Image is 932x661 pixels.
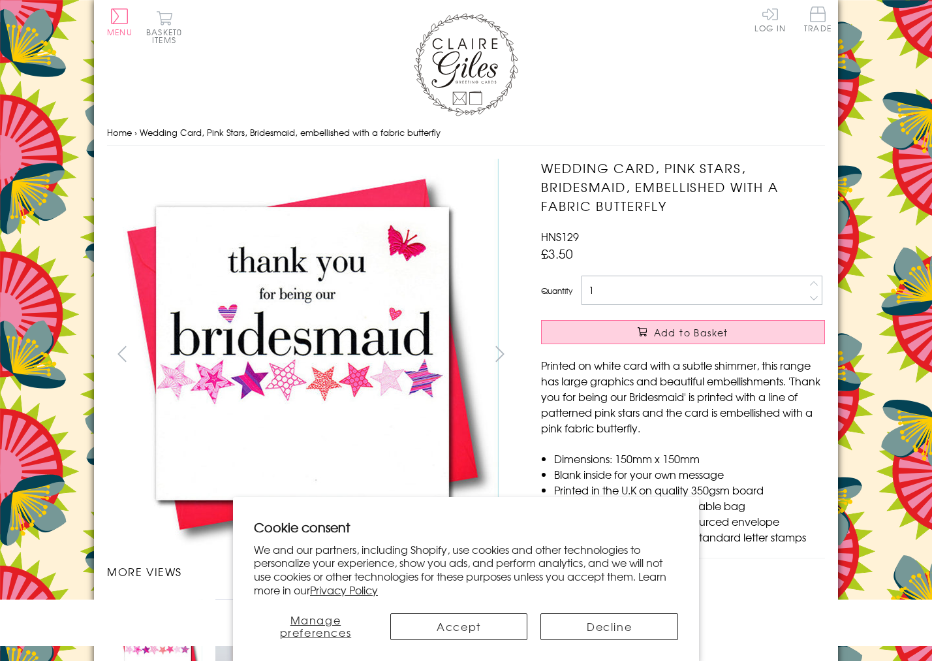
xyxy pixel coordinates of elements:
[486,339,515,368] button: next
[107,339,136,368] button: prev
[541,285,572,297] label: Quantity
[140,126,441,138] span: Wedding Card, Pink Stars, Bridesmaid, embellished with a fabric butterfly
[804,7,831,35] a: Trade
[554,451,825,466] li: Dimensions: 150mm x 150mm
[754,7,786,32] a: Log In
[107,26,132,38] span: Menu
[134,126,137,138] span: ›
[654,326,728,339] span: Add to Basket
[540,613,678,640] button: Decline
[541,159,825,215] h1: Wedding Card, Pink Stars, Bridesmaid, embellished with a fabric butterfly
[254,543,678,597] p: We and our partners, including Shopify, use cookies and other technologies to personalize your ex...
[414,13,518,116] img: Claire Giles Greetings Cards
[515,159,907,551] img: Wedding Card, Pink Stars, Bridesmaid, embellished with a fabric butterfly
[107,159,499,550] img: Wedding Card, Pink Stars, Bridesmaid, embellished with a fabric butterfly
[107,8,132,36] button: Menu
[107,126,132,138] a: Home
[804,7,831,32] span: Trade
[107,564,515,579] h3: More views
[541,229,579,244] span: HNS129
[254,518,678,536] h2: Cookie consent
[146,10,182,44] button: Basket0 items
[152,26,182,46] span: 0 items
[554,466,825,482] li: Blank inside for your own message
[254,613,377,640] button: Manage preferences
[107,120,825,146] nav: breadcrumbs
[541,320,825,344] button: Add to Basket
[541,357,825,436] p: Printed on white card with a subtle shimmer, this range has large graphics and beautiful embellis...
[554,482,825,498] li: Printed in the U.K on quality 350gsm board
[280,612,352,640] span: Manage preferences
[390,613,528,640] button: Accept
[541,244,573,263] span: £3.50
[310,582,378,598] a: Privacy Policy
